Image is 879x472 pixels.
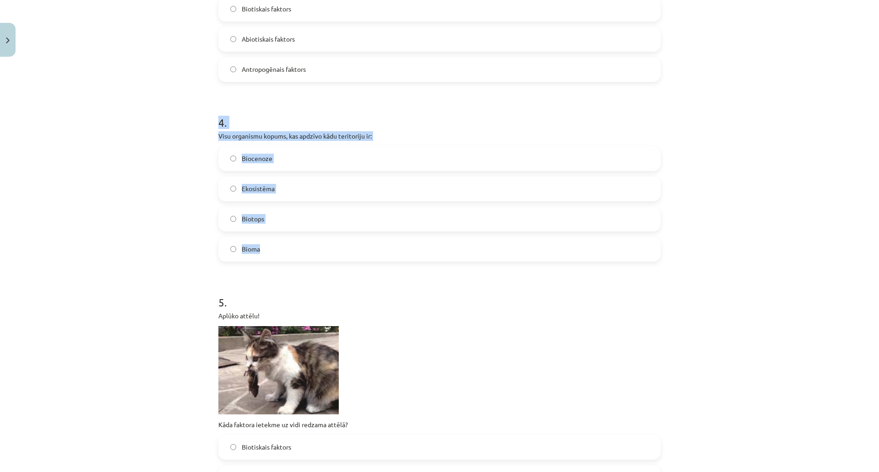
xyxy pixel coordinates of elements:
[218,100,661,129] h1: 4 .
[230,444,236,450] input: Biotiskais faktors
[230,66,236,72] input: Antropogēnais faktors
[218,280,661,308] h1: 5 .
[218,326,339,414] img: AD_4nXdI-hJZPJTBx--LFTghgoIS9FGb4GRs9phv64JGYdnd9D6nWJTtfbnnfvnE6JRP6MgInlCX-CI4tkzFv-g2lJXJ_hr3H...
[242,244,260,254] span: Bioma
[218,131,661,141] p: Visu organismu kopums, kas apdzīvo kādu teritoriju ir:
[218,420,661,429] p: Kāda faktora ietekme uz vidi redzama attēlā?
[230,186,236,192] input: Ekosistēma
[242,154,272,163] span: Biocenoze
[242,184,275,193] span: Ekosistēma
[242,64,306,74] span: Antropogēnais faktors
[242,214,264,224] span: Biotops
[242,442,291,452] span: Biotiskais faktors
[230,216,236,222] input: Biotops
[230,6,236,12] input: Biotiskais faktors
[242,4,291,14] span: Biotiskais faktors
[230,36,236,42] input: Abiotiskais faktors
[230,246,236,252] input: Bioma
[6,38,10,43] img: icon-close-lesson-0947bae3869378f0d4975bcd49f059093ad1ed9edebbc8119c70593378902aed.svg
[242,34,295,44] span: Abiotiskais faktors
[230,156,236,161] input: Biocenoze
[218,311,661,321] p: Aplūko attēlu!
